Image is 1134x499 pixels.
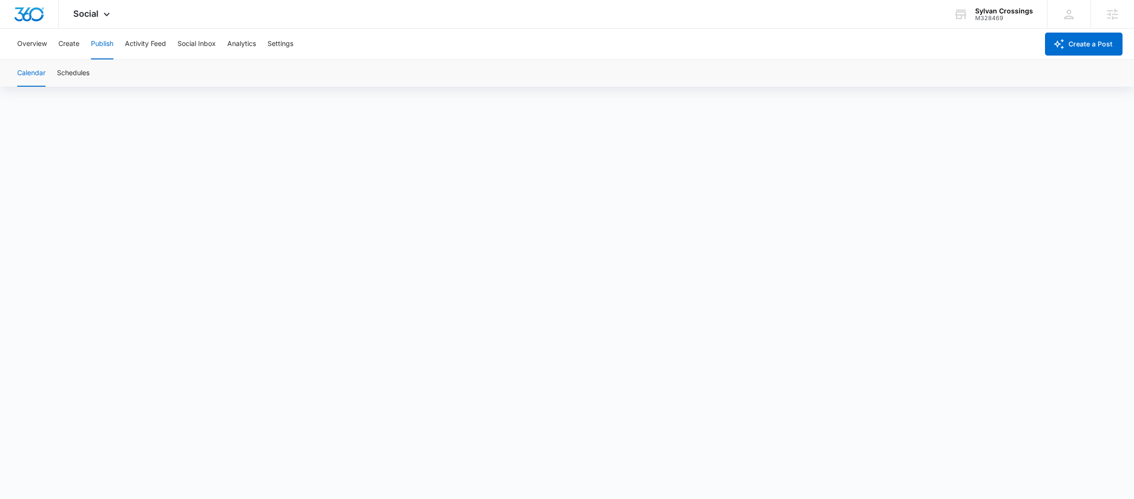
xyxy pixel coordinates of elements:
button: Overview [17,29,47,59]
div: account name [975,7,1033,15]
button: Settings [267,29,293,59]
button: Activity Feed [125,29,166,59]
button: Create [58,29,79,59]
button: Calendar [17,60,45,87]
div: account id [975,15,1033,22]
button: Social Inbox [178,29,216,59]
button: Analytics [227,29,256,59]
button: Publish [91,29,113,59]
button: Schedules [57,60,89,87]
button: Create a Post [1045,33,1123,56]
span: Social [73,9,99,19]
